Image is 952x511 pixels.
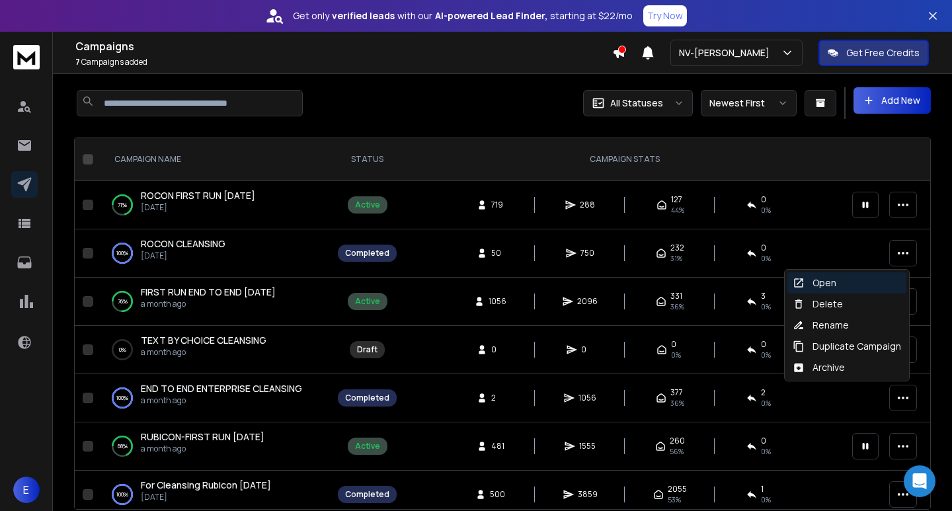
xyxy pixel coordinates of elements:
[670,387,683,398] span: 377
[761,494,771,505] span: 0 %
[761,446,771,457] span: 0 %
[671,339,676,350] span: 0
[141,430,264,443] span: RUBICON-FIRST RUN [DATE]
[761,350,771,360] span: 0%
[671,194,682,205] span: 127
[75,38,612,54] h1: Campaigns
[141,334,266,347] a: TEXT BY CHOICE CLEANSING
[118,198,127,212] p: 71 %
[141,202,255,213] p: [DATE]
[118,440,128,453] p: 68 %
[580,200,595,210] span: 288
[141,251,225,261] p: [DATE]
[647,9,683,22] p: Try Now
[761,398,771,409] span: 0 %
[580,248,594,258] span: 750
[610,97,663,110] p: All Statuses
[581,344,594,355] span: 0
[846,46,920,59] p: Get Free Credits
[355,296,380,307] div: Active
[345,393,389,403] div: Completed
[141,492,271,502] p: [DATE]
[793,340,901,353] div: Duplicate Campaign
[643,5,687,26] button: Try Now
[818,40,929,66] button: Get Free Credits
[13,477,40,503] button: E
[332,9,395,22] strong: verified leads
[141,430,264,444] a: RUBICON-FIRST RUN [DATE]
[293,9,633,22] p: Get only with our starting at $22/mo
[141,347,266,358] p: a month ago
[355,441,380,452] div: Active
[761,387,766,398] span: 2
[141,444,264,454] p: a month ago
[357,344,377,355] div: Draft
[99,181,330,229] td: 71%ROCON FIRST RUN [DATE][DATE]
[99,326,330,374] td: 0%TEXT BY CHOICE CLEANSINGa month ago
[435,9,547,22] strong: AI-powered Lead Finder,
[853,87,931,114] button: Add New
[761,339,766,350] span: 0
[13,45,40,69] img: logo
[141,286,276,298] span: FIRST RUN END TO END [DATE]
[99,229,330,278] td: 100%ROCON CLEANSING[DATE]
[761,205,771,216] span: 0 %
[141,334,266,346] span: TEXT BY CHOICE CLEANSING
[116,488,128,501] p: 100 %
[116,247,128,260] p: 100 %
[668,484,687,494] span: 2055
[670,398,684,409] span: 36 %
[330,138,405,181] th: STATUS
[345,248,389,258] div: Completed
[141,479,271,492] a: For Cleansing Rubicon [DATE]
[355,200,380,210] div: Active
[904,465,935,497] div: Open Intercom Messenger
[793,319,849,332] div: Rename
[141,479,271,491] span: For Cleansing Rubicon [DATE]
[490,489,505,500] span: 500
[141,299,276,309] p: a month ago
[99,138,330,181] th: CAMPAIGN NAME
[578,489,598,500] span: 3859
[671,205,684,216] span: 44 %
[141,286,276,299] a: FIRST RUN END TO END [DATE]
[75,56,80,67] span: 7
[670,436,685,446] span: 260
[491,393,504,403] span: 2
[491,344,504,355] span: 0
[679,46,775,59] p: NV-[PERSON_NAME]
[491,441,504,452] span: 481
[141,189,255,202] a: ROCON FIRST RUN [DATE]
[579,441,596,452] span: 1555
[577,296,598,307] span: 2096
[116,391,128,405] p: 100 %
[489,296,506,307] span: 1056
[141,395,302,406] p: a month ago
[701,90,797,116] button: Newest First
[670,291,682,301] span: 331
[141,237,225,251] a: ROCON CLEANSING
[668,494,681,505] span: 53 %
[761,301,771,312] span: 0 %
[670,243,684,253] span: 232
[670,301,684,312] span: 36 %
[671,350,681,360] span: 0%
[761,291,766,301] span: 3
[670,253,682,264] span: 31 %
[118,295,128,308] p: 76 %
[75,57,612,67] p: Campaigns added
[793,297,843,311] div: Delete
[761,253,771,264] span: 0 %
[345,489,389,500] div: Completed
[491,248,504,258] span: 50
[761,243,766,253] span: 0
[761,436,766,446] span: 0
[761,194,766,205] span: 0
[491,200,504,210] span: 719
[793,276,836,290] div: Open
[141,382,302,395] a: END TO END ENTERPRISE CLEANSING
